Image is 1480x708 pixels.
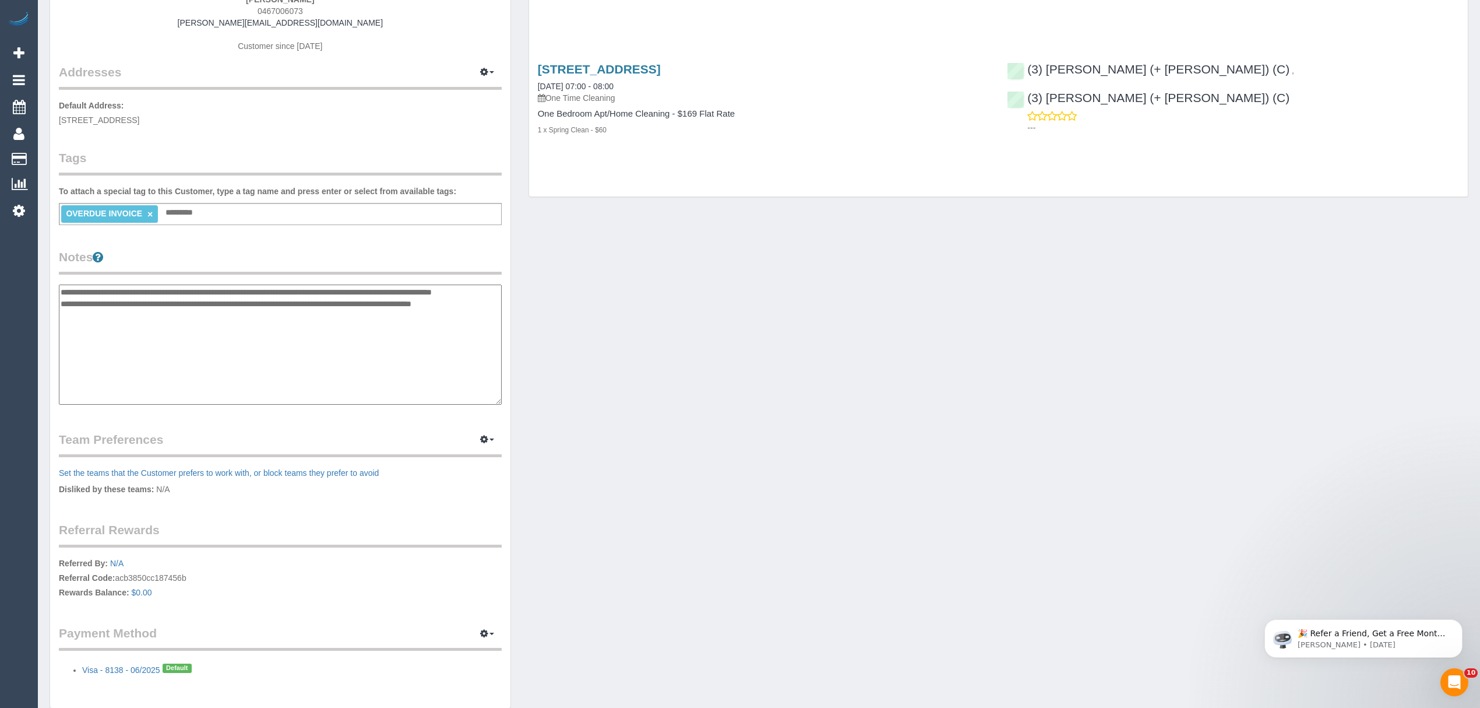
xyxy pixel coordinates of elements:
[178,18,383,27] a: [PERSON_NAME][EMAIL_ADDRESS][DOMAIN_NAME]
[59,248,502,275] legend: Notes
[59,587,129,598] label: Rewards Balance:
[538,62,661,76] a: [STREET_ADDRESS]
[59,468,379,478] a: Set the teams that the Customer prefers to work with, or block teams they prefer to avoid
[59,185,456,197] label: To attach a special tag to this Customer, type a tag name and press enter or select from availabl...
[59,483,154,495] label: Disliked by these teams:
[538,82,614,91] a: [DATE] 07:00 - 08:00
[82,665,160,675] a: Visa - 8138 - 06/2025
[7,12,30,28] img: Automaid Logo
[147,209,153,219] a: ×
[258,6,303,16] span: 0467006073
[1007,91,1289,104] a: (3) [PERSON_NAME] (+ [PERSON_NAME]) (C)
[66,209,142,218] span: OVERDUE INVOICE
[59,625,502,651] legend: Payment Method
[59,558,502,601] p: acb3850cc187456b
[538,92,990,104] p: One Time Cleaning
[1464,668,1478,678] span: 10
[59,149,502,176] legend: Tags
[59,521,502,548] legend: Referral Rewards
[1247,595,1480,677] iframe: Intercom notifications message
[156,485,170,494] span: N/A
[538,126,607,134] small: 1 x Spring Clean - $60
[1292,66,1294,75] span: ,
[1440,668,1468,696] iframe: Intercom live chat
[238,41,322,51] span: Customer since [DATE]
[59,431,502,457] legend: Team Preferences
[132,588,152,597] a: $0.00
[163,664,192,673] span: Default
[59,558,108,569] label: Referred By:
[1007,62,1289,76] a: (3) [PERSON_NAME] (+ [PERSON_NAME]) (C)
[110,559,124,568] a: N/A
[59,115,139,125] span: [STREET_ADDRESS]
[59,100,124,111] label: Default Address:
[1027,122,1459,134] p: ---
[59,572,115,584] label: Referral Code:
[538,109,990,119] h4: One Bedroom Apt/Home Cleaning - $169 Flat Rate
